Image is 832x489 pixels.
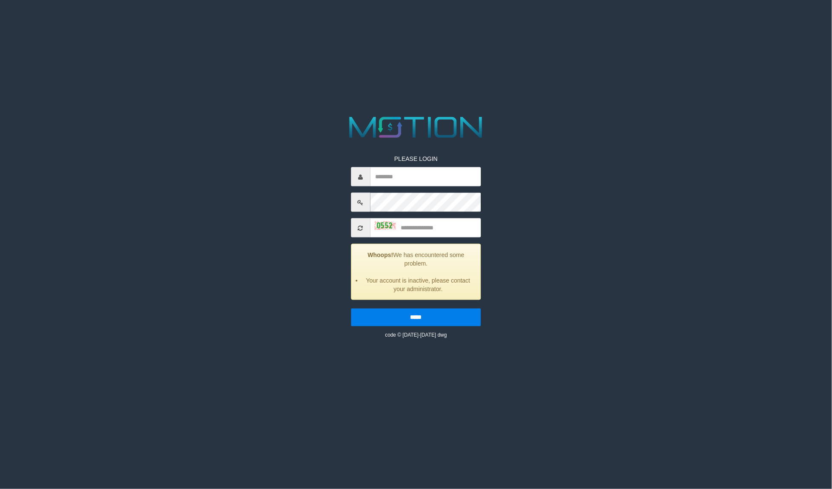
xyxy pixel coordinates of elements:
[351,244,481,300] div: We has encountered some problem.
[374,221,396,229] img: captcha
[343,113,489,142] img: MOTION_logo.png
[385,332,447,338] small: code © [DATE]-[DATE] dwg
[362,276,474,293] li: Your account is inactive, please contact your administrator.
[351,154,481,163] p: PLEASE LOGIN
[368,252,393,258] strong: Whoops!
